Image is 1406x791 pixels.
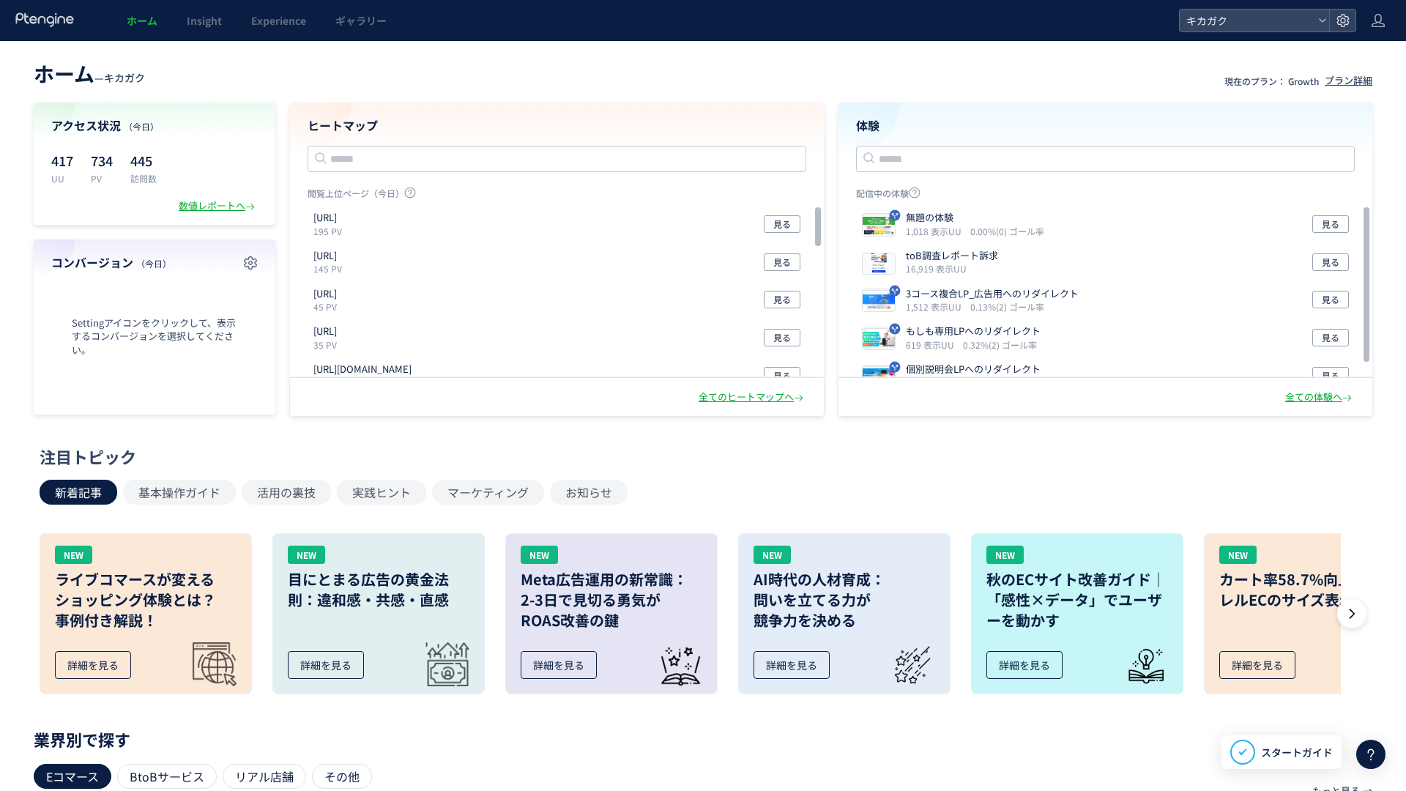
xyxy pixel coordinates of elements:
[521,651,597,679] div: 詳細を見る
[242,480,331,505] button: 活用の裏技
[773,291,791,308] span: 見る
[34,764,111,789] div: Eコマース
[104,70,145,85] span: キカガク
[288,546,325,564] div: NEW
[754,651,830,679] div: 詳細を見る
[1312,253,1349,271] button: 見る
[863,215,895,236] img: 759c191771ddc31cc57493aa5a7d88061747896050556.jpeg
[1261,745,1333,760] span: スタートガイド
[308,187,806,205] p: 閲覧上位ページ（今日）
[971,533,1183,694] a: NEW秋のECサイト改善ガイド｜「感性×データ」でユーザーを動かす詳細を見る
[1325,74,1372,88] div: プラン詳細
[1322,329,1339,346] span: 見る
[34,59,94,88] span: ホーム
[130,172,157,185] p: 訪問数
[1322,215,1339,233] span: 見る
[773,215,791,233] span: 見る
[55,651,131,679] div: 詳細を見る
[312,764,372,789] div: その他
[313,338,343,351] p: 35 PV
[335,13,387,28] span: ギャラリー
[906,376,972,389] i: 21,535 表示UU
[1285,390,1355,404] div: 全ての体験へ
[764,291,800,308] button: 見る
[754,569,935,631] h3: AI時代の人材育成： 問いを立てる力が 競争力を決める
[1312,367,1349,385] button: 見る
[764,367,800,385] button: 見る
[1322,367,1339,385] span: 見る
[773,367,791,385] span: 見る
[1312,291,1349,308] button: 見る
[986,651,1063,679] div: 詳細を見る
[906,300,967,313] i: 1,512 表示UU
[313,287,337,301] p: https://kikagaku.ai
[1224,75,1319,87] p: 現在のプラン： Growth
[906,324,1041,338] p: もしも専用LPへのリダイレクト
[764,253,800,271] button: 見る
[906,363,1054,376] p: 個別説明会LPへのリダイレクト
[51,316,258,357] span: Settingアイコンをクリックして、表示するコンバージョンを選択してください。
[970,225,1044,237] i: 0.00%(0) ゴール率
[1322,253,1339,271] span: 見る
[51,254,258,271] h4: コンバージョン
[738,533,951,694] a: NEWAI時代の人材育成：問いを立てる力が競争力を決める詳細を見る
[313,225,343,237] p: 195 PV
[313,262,343,275] p: 145 PV
[136,257,171,270] span: （今日）
[699,390,806,404] div: 全てのヒートマップへ
[223,764,306,789] div: リアル店舗
[432,480,544,505] button: マーケティング
[764,329,800,346] button: 見る
[764,215,800,233] button: 見る
[313,376,417,389] p: 33 PV
[288,651,364,679] div: 詳細を見る
[313,249,337,263] p: https://longterm.kikagaku.ai/2
[1312,215,1349,233] button: 見る
[1219,546,1257,564] div: NEW
[179,199,258,213] div: 数値レポートへ
[856,117,1355,134] h4: 体験
[906,225,967,237] i: 1,018 表示UU
[130,149,157,172] p: 445
[773,253,791,271] span: 見る
[906,338,960,351] i: 619 表示UU
[313,300,343,313] p: 45 PV
[906,249,998,263] p: toB調査レポート訴求
[308,117,806,134] h4: ヒートマップ
[337,480,426,505] button: 実践ヒント
[1182,10,1312,31] span: キカガク
[272,533,485,694] a: NEW目にとまる広告の黄金法則：違和感・共感・直感詳細を見る
[51,172,73,185] p: UU
[40,480,117,505] button: 新着記事
[773,329,791,346] span: 見る
[906,287,1079,301] p: 3コース複合LP_広告用へのリダイレクト
[34,735,1372,743] p: 業界別で探す
[40,445,1359,468] div: 注目トピック
[55,569,237,631] h3: ライブコマースが変える ショッピング体験とは？ 事例付き解説！
[1219,569,1401,610] h3: カート率58.7%向上！アパレルECのサイズ表示改善術
[521,569,702,631] h3: Meta広告運用の新常識： 2-3日で見切る勇気が ROAS改善の鍵
[863,367,895,387] img: 5096f6610735722d5d505dfec8fcb4211731891375057.jpeg
[124,120,159,133] span: （今日）
[986,546,1024,564] div: NEW
[123,480,236,505] button: 基本操作ガイド
[754,546,791,564] div: NEW
[313,324,337,338] p: https://lp-school.kikagaku.ai/generative-ai
[251,13,306,28] span: Experience
[1312,329,1349,346] button: 見る
[51,117,258,134] h4: アクセス状況
[550,480,628,505] button: お知らせ
[906,211,1038,225] p: 無題の体験
[856,187,1355,205] p: 配信中の体験
[55,546,92,564] div: NEW
[313,211,337,225] p: https://longterm.kikagaku.ai
[313,363,412,376] p: https://kikagaku.co.jp
[127,13,157,28] span: ホーム
[986,569,1168,631] h3: 秋のECサイト改善ガイド｜「感性×データ」でユーザーを動かす
[863,253,895,274] img: cace673e63a366af960b55764ab3cd321742782574571.png
[91,172,113,185] p: PV
[505,533,718,694] a: NEWMeta広告運用の新常識：2-3日で見切る勇気がROAS改善の鍵詳細を見る
[963,338,1037,351] i: 0.32%(2) ゴール率
[863,291,895,311] img: c99e7273debdff37ecf4d39411d92a571738076214730.jpeg
[40,533,252,694] a: NEWライブコマースが変えるショッピング体験とは？事例付き解説！詳細を見る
